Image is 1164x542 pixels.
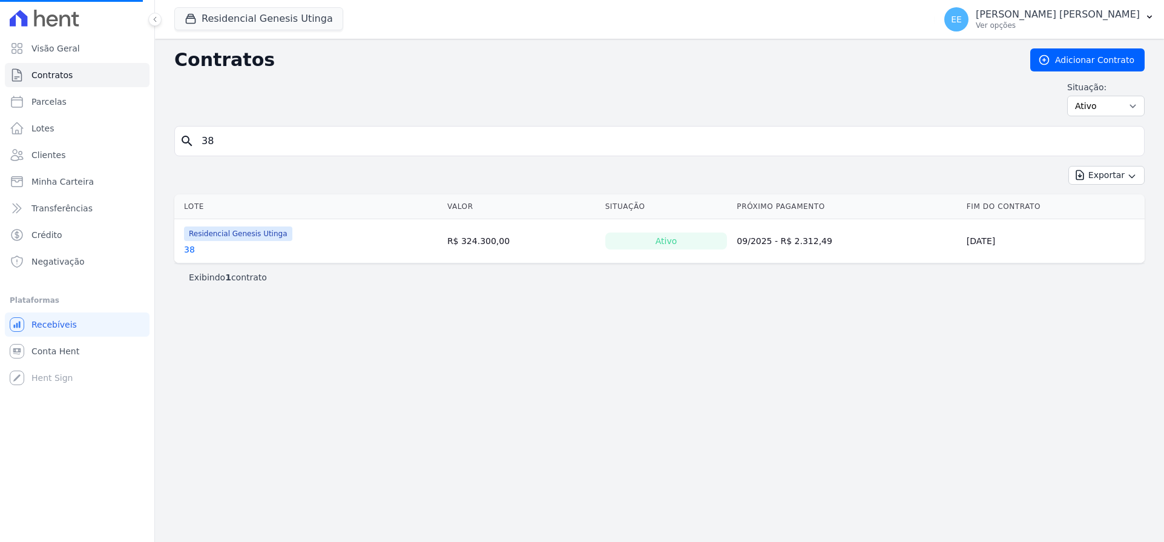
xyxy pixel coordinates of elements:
[442,194,600,219] th: Valor
[31,42,80,55] span: Visão Geral
[600,194,732,219] th: Situação
[31,69,73,81] span: Contratos
[174,7,343,30] button: Residencial Genesis Utinga
[189,271,267,283] p: Exibindo contrato
[737,236,832,246] a: 09/2025 - R$ 2.312,49
[1067,81,1145,93] label: Situação:
[5,143,150,167] a: Clientes
[605,233,728,250] div: Ativo
[174,194,442,219] th: Lote
[962,219,1145,263] td: [DATE]
[5,223,150,247] a: Crédito
[935,2,1164,36] button: EE [PERSON_NAME] [PERSON_NAME] Ver opções
[5,312,150,337] a: Recebíveis
[5,170,150,194] a: Minha Carteira
[5,36,150,61] a: Visão Geral
[174,49,1011,71] h2: Contratos
[442,219,600,263] td: R$ 324.300,00
[5,90,150,114] a: Parcelas
[31,122,54,134] span: Lotes
[10,293,145,308] div: Plataformas
[5,63,150,87] a: Contratos
[184,243,195,256] a: 38
[5,339,150,363] a: Conta Hent
[31,256,85,268] span: Negativação
[962,194,1145,219] th: Fim do Contrato
[976,21,1140,30] p: Ver opções
[225,273,231,282] b: 1
[31,345,79,357] span: Conta Hent
[31,176,94,188] span: Minha Carteira
[1030,48,1145,71] a: Adicionar Contrato
[194,129,1139,153] input: Buscar por nome do lote
[5,250,150,274] a: Negativação
[1068,166,1145,185] button: Exportar
[732,194,962,219] th: Próximo Pagamento
[31,96,67,108] span: Parcelas
[5,196,150,220] a: Transferências
[31,202,93,214] span: Transferências
[184,226,292,241] span: Residencial Genesis Utinga
[31,319,77,331] span: Recebíveis
[951,15,962,24] span: EE
[31,149,65,161] span: Clientes
[976,8,1140,21] p: [PERSON_NAME] [PERSON_NAME]
[5,116,150,140] a: Lotes
[180,134,194,148] i: search
[31,229,62,241] span: Crédito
